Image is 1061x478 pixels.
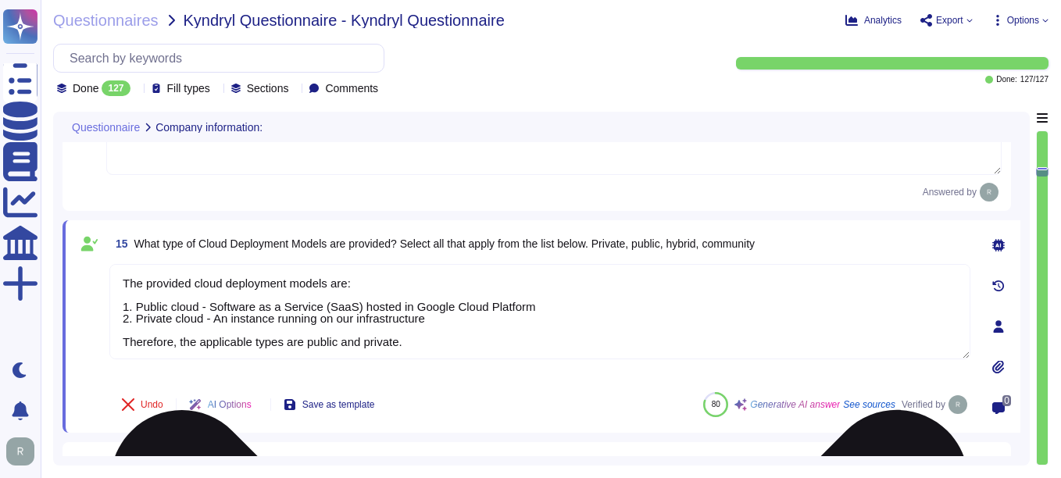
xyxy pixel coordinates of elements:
[845,14,902,27] button: Analytics
[923,187,977,197] span: Answered by
[247,83,289,94] span: Sections
[53,12,159,28] span: Questionnaires
[864,16,902,25] span: Analytics
[1020,76,1048,84] span: 127 / 127
[102,80,130,96] div: 127
[155,122,263,133] span: Company information:
[6,437,34,466] img: user
[72,122,140,133] span: Questionnaire
[1007,16,1039,25] span: Options
[980,183,998,202] img: user
[73,83,98,94] span: Done
[109,264,970,359] textarea: The provided cloud deployment models are: 1. Public cloud - Software as a Service (SaaS) hosted i...
[3,434,45,469] button: user
[712,400,720,408] span: 80
[325,83,378,94] span: Comments
[1002,395,1011,406] span: 0
[134,237,756,250] span: What type of Cloud Deployment Models are provided? Select all that apply from the list below. Pri...
[109,238,128,249] span: 15
[62,45,384,72] input: Search by keywords
[948,395,967,414] img: user
[184,12,505,28] span: Kyndryl Questionnaire - Kyndryl Questionnaire
[996,76,1017,84] span: Done:
[936,16,963,25] span: Export
[167,83,210,94] span: Fill types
